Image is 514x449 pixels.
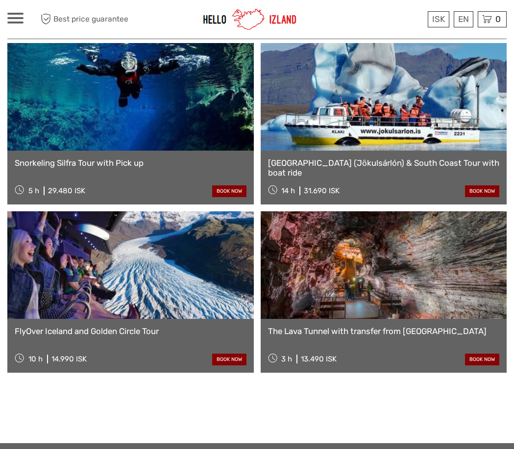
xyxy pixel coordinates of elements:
a: FlyOver Iceland and Golden Circle Tour [15,326,246,336]
a: [GEOGRAPHIC_DATA] (Jökulsárlón) & South Coast Tour with boat ride [268,158,500,178]
div: 31.690 ISK [304,186,340,195]
div: 14.990 ISK [51,355,87,363]
button: Open LiveChat chat widget [113,15,124,27]
div: 13.490 ISK [301,355,337,363]
a: book now [212,354,246,365]
a: The Lava Tunnel with transfer from [GEOGRAPHIC_DATA] [268,326,500,336]
span: 10 h [28,355,43,363]
span: Best price guarantee [38,11,132,27]
div: EN [454,11,473,27]
span: 5 h [28,186,39,195]
div: 29.480 ISK [48,186,85,195]
a: book now [465,185,499,197]
a: book now [465,354,499,365]
a: Snorkeling Silfra Tour with Pick up [15,158,246,168]
span: 3 h [281,355,292,363]
img: 1270-cead85dc-23af-4572-be81-b346f9cd5751_logo_small.jpg [201,7,299,31]
a: book now [212,185,246,197]
span: ISK [432,14,445,24]
span: 0 [494,14,502,24]
span: 14 h [281,186,295,195]
p: We're away right now. Please check back later! [14,17,111,25]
